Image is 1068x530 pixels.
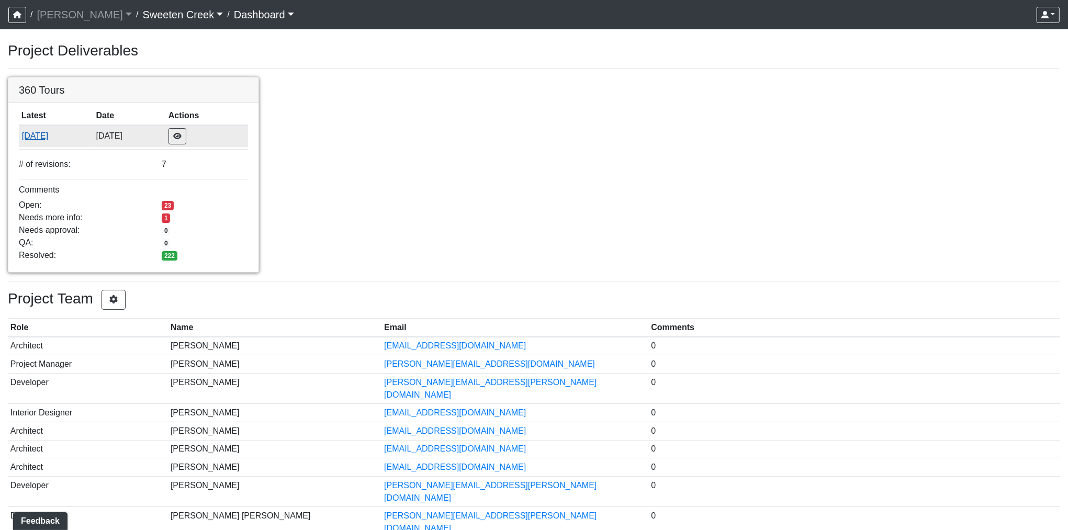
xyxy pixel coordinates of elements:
[168,337,381,355] td: [PERSON_NAME]
[384,444,526,453] a: [EMAIL_ADDRESS][DOMAIN_NAME]
[8,440,168,458] td: Architect
[649,440,1060,458] td: 0
[37,4,132,25] a: [PERSON_NAME]
[223,4,233,25] span: /
[384,408,526,417] a: [EMAIL_ADDRESS][DOMAIN_NAME]
[384,359,595,368] a: [PERSON_NAME][EMAIL_ADDRESS][DOMAIN_NAME]
[8,337,168,355] td: Architect
[168,319,381,337] th: Name
[8,373,168,404] td: Developer
[384,463,526,471] a: [EMAIL_ADDRESS][DOMAIN_NAME]
[649,476,1060,507] td: 0
[8,42,1060,60] h3: Project Deliverables
[168,373,381,404] td: [PERSON_NAME]
[234,4,294,25] a: Dashboard
[26,4,37,25] span: /
[384,426,526,435] a: [EMAIL_ADDRESS][DOMAIN_NAME]
[8,355,168,374] td: Project Manager
[649,373,1060,404] td: 0
[8,290,1060,310] h3: Project Team
[384,341,526,350] a: [EMAIL_ADDRESS][DOMAIN_NAME]
[168,440,381,458] td: [PERSON_NAME]
[649,458,1060,477] td: 0
[8,422,168,440] td: Architect
[8,476,168,507] td: Developer
[168,476,381,507] td: [PERSON_NAME]
[19,125,94,147] td: bAbgrhJYp7QNzTE5JPpY7K
[21,129,91,143] button: [DATE]
[649,404,1060,422] td: 0
[8,509,70,530] iframe: Ybug feedback widget
[8,458,168,477] td: Architect
[8,404,168,422] td: Interior Designer
[168,355,381,374] td: [PERSON_NAME]
[649,337,1060,355] td: 0
[168,458,381,477] td: [PERSON_NAME]
[649,319,1060,337] th: Comments
[168,422,381,440] td: [PERSON_NAME]
[384,378,597,399] a: [PERSON_NAME][EMAIL_ADDRESS][PERSON_NAME][DOMAIN_NAME]
[8,319,168,337] th: Role
[384,481,597,502] a: [PERSON_NAME][EMAIL_ADDRESS][PERSON_NAME][DOMAIN_NAME]
[649,355,1060,374] td: 0
[132,4,142,25] span: /
[142,4,223,25] a: Sweeten Creek
[168,404,381,422] td: [PERSON_NAME]
[381,319,648,337] th: Email
[649,422,1060,440] td: 0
